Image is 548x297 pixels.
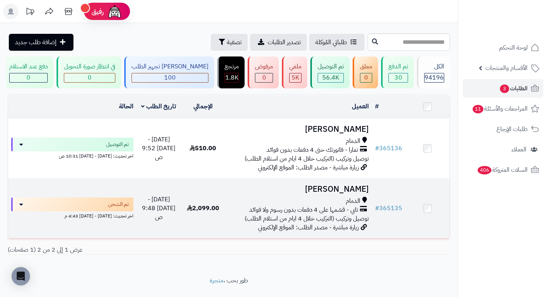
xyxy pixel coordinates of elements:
a: المراجعات والأسئلة11 [463,100,543,118]
span: الطلبات [499,83,528,94]
button: تصفية [211,34,248,51]
div: دفع عند الاستلام [9,62,48,71]
a: #365136 [375,144,402,153]
span: تصفية [227,38,242,47]
span: تابي - قسّمها على 4 دفعات بدون رسوم ولا فوائد [249,206,358,214]
span: الدمام [346,197,360,206]
a: ملغي 5K [280,56,309,88]
a: تم الدفع 30 [380,56,415,88]
div: تم الدفع [388,62,408,71]
span: رفيق [92,7,104,16]
a: تم التوصيل 56.4K [309,56,351,88]
a: [PERSON_NAME] تجهيز الطلب 100 [123,56,216,88]
span: 0 [262,73,266,82]
span: تمارا - فاتورتك حتى 4 دفعات بدون فوائد [267,146,358,154]
span: 0 [364,73,368,82]
div: 100 [132,73,208,82]
span: طلبات الإرجاع [496,124,528,134]
div: تم التوصيل [318,62,344,71]
div: 4954 [290,73,301,82]
span: السلات المتروكة [477,164,528,175]
div: 0 [255,73,273,82]
span: 0 [88,73,92,82]
img: ai-face.png [107,4,122,19]
a: في انتظار صورة التحويل 0 [55,56,123,88]
span: 100 [164,73,176,82]
a: دفع عند الاستلام 0 [0,56,55,88]
img: logo-2.png [496,22,541,38]
div: 0 [64,73,115,82]
span: تصدير الطلبات [268,38,301,47]
a: العملاء [463,140,543,159]
div: 0 [360,73,372,82]
span: 3 [500,85,509,93]
a: تصدير الطلبات [250,34,307,51]
span: تم التوصيل [106,141,129,148]
a: لوحة التحكم [463,38,543,57]
span: 5K [291,73,299,82]
div: مرتجع [225,62,239,71]
span: زيارة مباشرة - مصدر الطلب: الموقع الإلكتروني [258,223,359,232]
span: 94196 [425,73,444,82]
a: الكل94196 [415,56,451,88]
span: 406 [478,166,491,174]
span: # [375,204,379,213]
a: تاريخ الطلب [141,102,176,111]
a: الطلبات3 [463,79,543,98]
span: توصيل وتركيب (التركيب خلال 4 ايام من استلام الطلب) [245,214,369,223]
h3: [PERSON_NAME] [228,185,369,194]
a: مرتجع 1.8K [216,56,246,88]
span: توصيل وتركيب (التركيب خلال 4 ايام من استلام الطلب) [245,154,369,163]
div: مرفوض [255,62,273,71]
div: Open Intercom Messenger [12,267,30,285]
span: إضافة طلب جديد [15,38,57,47]
a: تحديثات المنصة [20,4,40,21]
a: طلبات الإرجاع [463,120,543,138]
span: المراجعات والأسئلة [472,103,528,114]
a: السلات المتروكة406 [463,161,543,179]
span: 30 [395,73,402,82]
a: الحالة [119,102,133,111]
div: 56444 [318,73,343,82]
span: العملاء [511,144,526,155]
a: معلق 0 [351,56,380,88]
a: متجرة [210,276,223,285]
span: طلباتي المُوكلة [315,38,347,47]
div: الكل [424,62,444,71]
span: تم الشحن [108,201,129,208]
div: 30 [389,73,408,82]
a: العميل [352,102,369,111]
span: 0 [27,73,30,82]
span: # [375,144,379,153]
span: الدمام [346,137,360,146]
div: اخر تحديث: [DATE] - [DATE] 10:31 ص [11,151,133,159]
span: 1.8K [225,73,238,82]
span: الأقسام والمنتجات [485,63,528,73]
a: مرفوض 0 [246,56,280,88]
div: عرض 1 إلى 2 من 2 (1 صفحات) [2,246,229,254]
span: [DATE] - [DATE] 9:48 ص [142,195,175,222]
span: 510.00 [190,144,216,153]
span: 11 [473,105,483,113]
div: في انتظار صورة التحويل [64,62,115,71]
div: ملغي [289,62,301,71]
a: طلباتي المُوكلة [309,34,365,51]
h3: [PERSON_NAME] [228,125,369,134]
div: [PERSON_NAME] تجهيز الطلب [132,62,208,71]
span: 2,099.00 [187,204,219,213]
span: 56.4K [322,73,339,82]
div: معلق [360,62,372,71]
div: اخر تحديث: [DATE] - [DATE] 4:43 م [11,211,133,219]
div: 1804 [225,73,238,82]
div: 0 [10,73,47,82]
span: [DATE] - [DATE] 9:52 ص [142,135,175,162]
span: لوحة التحكم [499,42,528,53]
a: # [375,102,379,111]
span: زيارة مباشرة - مصدر الطلب: الموقع الإلكتروني [258,163,359,172]
a: الإجمالي [193,102,213,111]
a: إضافة طلب جديد [9,34,73,51]
a: #365135 [375,204,402,213]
